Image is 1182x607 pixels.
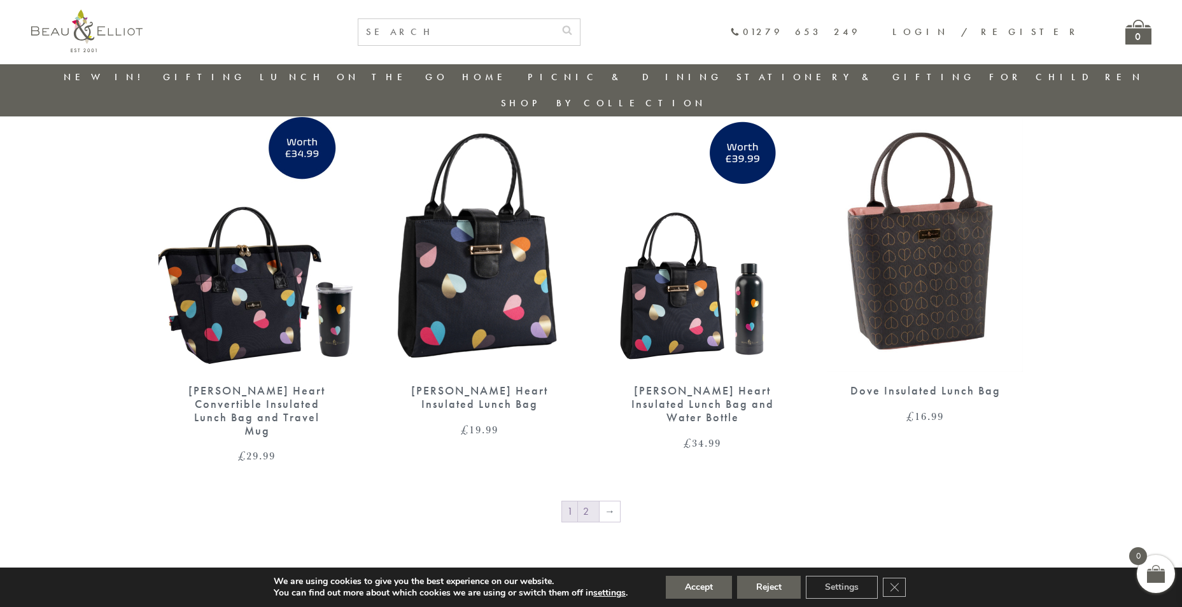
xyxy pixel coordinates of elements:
[158,500,1024,526] nav: Product Pagination
[666,576,732,599] button: Accept
[501,97,707,109] a: Shop by collection
[737,576,801,599] button: Reject
[528,71,722,83] a: Picnic & Dining
[906,408,915,424] span: £
[461,422,469,437] span: £
[461,422,498,437] bdi: 19.99
[684,435,721,450] bdi: 34.99
[892,25,1081,38] a: Login / Register
[593,587,626,599] button: settings
[163,71,246,83] a: Gifting
[404,384,556,410] div: [PERSON_NAME] Heart Insulated Lunch Bag
[462,71,513,83] a: Home
[604,117,801,448] a: Emily Heart Insulated Lunch Bag and Water Bottle [PERSON_NAME] Heart Insulated Lunch Bag and Wate...
[31,10,143,52] img: logo
[684,435,692,450] span: £
[604,117,801,372] img: Emily Heart Insulated Lunch Bag and Water Bottle
[827,117,1024,422] a: Dove Insulated Lunch Bag Dove Insulated Lunch Bag £16.99
[158,117,356,372] img: Emily Heart Convertible Lunch Bag and Travel Mug
[358,19,554,45] input: SEARCH
[158,117,356,461] a: Emily Heart Convertible Lunch Bag and Travel Mug [PERSON_NAME] Heart Convertible Insulated Lunch ...
[64,71,149,83] a: New in!
[849,384,1002,398] div: Dove Insulated Lunch Bag
[883,578,906,597] button: Close GDPR Cookie Banner
[626,384,779,424] div: [PERSON_NAME] Heart Insulated Lunch Bag and Water Bottle
[238,448,276,463] bdi: 29.99
[381,117,579,372] img: Emily Heart Insulated Lunch Bag
[736,71,975,83] a: Stationery & Gifting
[1125,20,1151,45] a: 0
[274,587,628,599] p: You can find out more about which cookies we are using or switch them off in .
[181,384,334,437] div: [PERSON_NAME] Heart Convertible Insulated Lunch Bag and Travel Mug
[274,576,628,587] p: We are using cookies to give you the best experience on our website.
[562,501,577,522] span: Page 1
[906,408,944,424] bdi: 16.99
[730,27,861,38] a: 01279 653 249
[238,448,246,463] span: £
[600,501,620,522] a: →
[989,71,1144,83] a: For Children
[381,117,579,435] a: Emily Heart Insulated Lunch Bag [PERSON_NAME] Heart Insulated Lunch Bag £19.99
[578,501,599,522] a: Page 2
[1129,547,1147,565] span: 0
[260,71,448,83] a: Lunch On The Go
[806,576,878,599] button: Settings
[827,117,1023,372] img: Dove Insulated Lunch Bag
